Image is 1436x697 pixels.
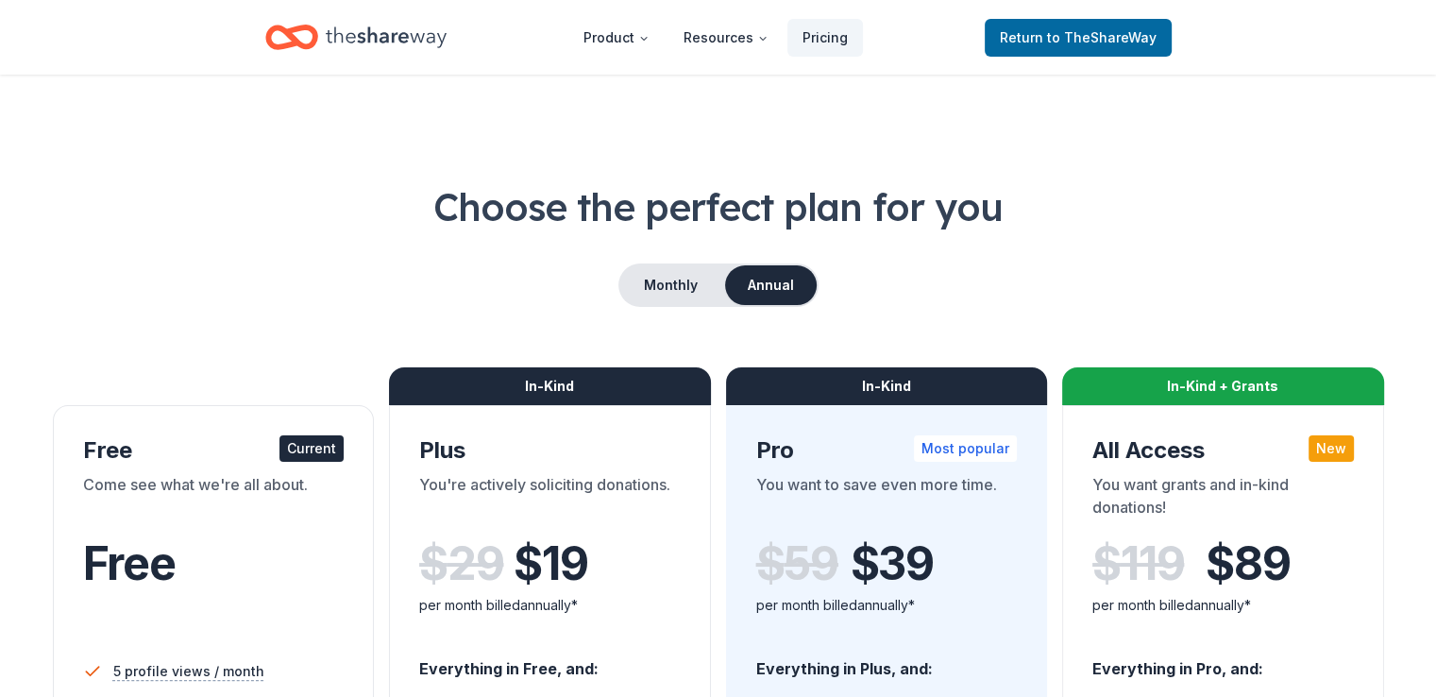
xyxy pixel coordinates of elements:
button: Resources [668,19,784,57]
span: $ 19 [514,537,587,590]
span: 5 profile views / month [113,660,264,683]
div: Pro [756,435,1018,466]
div: Everything in Free, and: [419,641,681,681]
span: Free [83,535,176,591]
button: Monthly [620,265,721,305]
div: You want grants and in-kind donations! [1092,473,1354,526]
div: Free [83,435,345,466]
div: You want to save even more time. [756,473,1018,526]
div: Plus [419,435,681,466]
div: per month billed annually* [419,594,681,617]
span: $ 39 [851,537,934,590]
div: Everything in Plus, and: [756,641,1018,681]
span: $ 89 [1206,537,1290,590]
button: Annual [725,265,817,305]
span: Return [1000,26,1157,49]
div: Current [279,435,344,462]
a: Pricing [787,19,863,57]
div: Most popular [914,435,1017,462]
div: per month billed annually* [756,594,1018,617]
nav: Main [568,15,863,59]
a: Home [265,15,447,59]
span: to TheShareWay [1047,29,1157,45]
div: In-Kind [726,367,1048,405]
div: All Access [1092,435,1354,466]
div: Come see what we're all about. [83,473,345,526]
div: Everything in Pro, and: [1092,641,1354,681]
button: Product [568,19,665,57]
a: Returnto TheShareWay [985,19,1172,57]
div: per month billed annually* [1092,594,1354,617]
div: New [1309,435,1354,462]
div: In-Kind + Grants [1062,367,1384,405]
h1: Choose the perfect plan for you [45,180,1391,233]
div: In-Kind [389,367,711,405]
div: You're actively soliciting donations. [419,473,681,526]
